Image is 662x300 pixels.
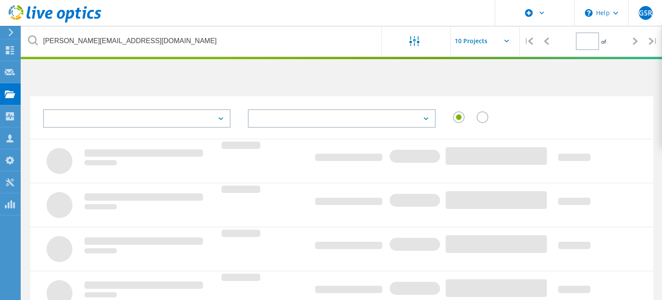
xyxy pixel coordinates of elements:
[22,26,382,56] input: undefined
[9,18,101,24] a: Live Optics Dashboard
[520,26,537,57] div: |
[639,9,652,16] span: GSR
[644,26,662,57] div: |
[585,9,593,17] svg: \n
[601,38,606,45] span: of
